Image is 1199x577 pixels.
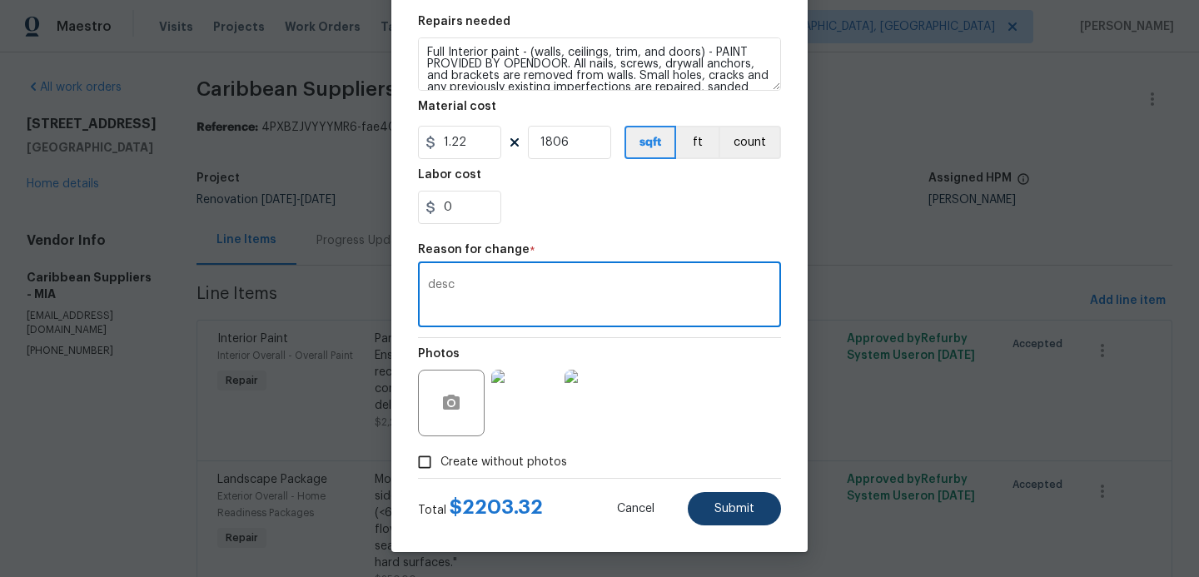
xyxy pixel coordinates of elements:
span: Create without photos [440,454,567,471]
h5: Photos [418,348,460,360]
button: Submit [688,492,781,525]
button: count [719,126,781,159]
button: Cancel [590,492,681,525]
div: Total [418,499,543,519]
textarea: desc [428,279,771,314]
h5: Material cost [418,101,496,112]
h5: Labor cost [418,169,481,181]
button: ft [676,126,719,159]
span: Submit [714,503,754,515]
textarea: Full Interior paint - (walls, ceilings, trim, and doors) - PAINT PROVIDED BY OPENDOOR. All nails,... [418,37,781,91]
h5: Repairs needed [418,16,510,27]
h5: Reason for change [418,244,530,256]
span: $ 2203.32 [450,497,543,517]
button: sqft [624,126,676,159]
span: Cancel [617,503,654,515]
